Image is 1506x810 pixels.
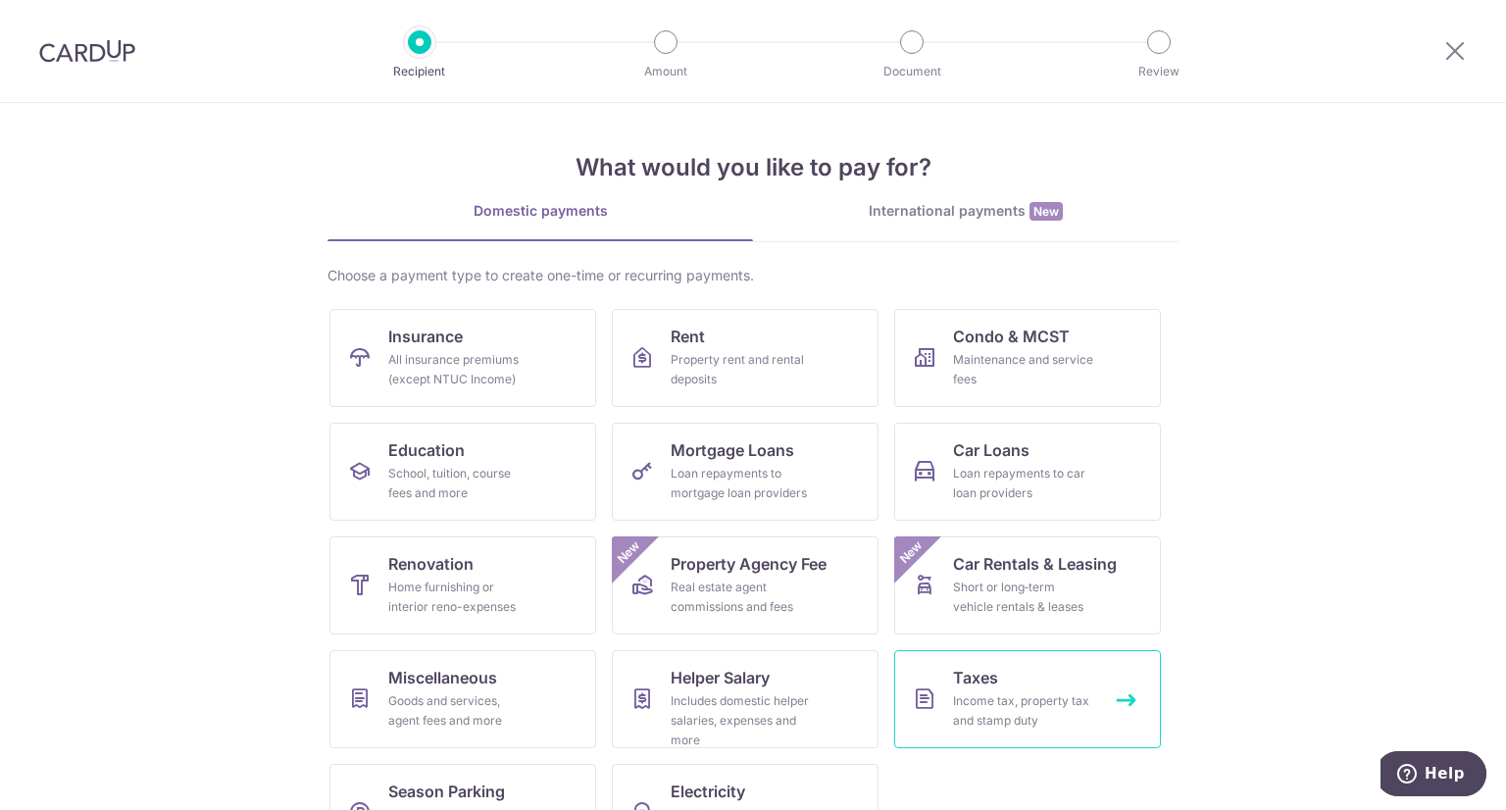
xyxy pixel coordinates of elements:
[1029,202,1063,221] span: New
[953,691,1094,731] div: Income tax, property tax and stamp duty
[44,14,84,31] span: Help
[329,309,596,407] a: InsuranceAll insurance premiums (except NTUC Income)
[388,552,474,576] span: Renovation
[953,666,998,689] span: Taxes
[671,552,827,576] span: Property Agency Fee
[894,309,1161,407] a: Condo & MCSTMaintenance and service fees
[593,62,738,81] p: Amount
[329,536,596,634] a: RenovationHome furnishing or interior reno-expenses
[671,666,770,689] span: Helper Salary
[671,438,794,462] span: Mortgage Loans
[39,39,135,63] img: CardUp
[753,201,1179,222] div: International payments
[388,464,529,503] div: School, tuition, course fees and more
[671,578,812,617] div: Real estate agent commissions and fees
[327,201,753,221] div: Domestic payments
[671,691,812,750] div: Includes domestic helper salaries, expenses and more
[894,423,1161,521] a: Car LoansLoan repayments to car loan providers
[388,325,463,348] span: Insurance
[327,266,1179,285] div: Choose a payment type to create one-time or recurring payments.
[347,62,492,81] p: Recipient
[671,350,812,389] div: Property rent and rental deposits
[953,325,1070,348] span: Condo & MCST
[612,309,878,407] a: RentProperty rent and rental deposits
[327,150,1179,185] h4: What would you like to pay for?
[613,536,645,569] span: New
[953,578,1094,617] div: Short or long‑term vehicle rentals & leases
[671,464,812,503] div: Loan repayments to mortgage loan providers
[388,578,529,617] div: Home furnishing or interior reno-expenses
[329,650,596,748] a: MiscellaneousGoods and services, agent fees and more
[612,650,878,748] a: Helper SalaryIncludes domestic helper salaries, expenses and more
[953,350,1094,389] div: Maintenance and service fees
[388,780,505,803] span: Season Parking
[388,438,465,462] span: Education
[329,423,596,521] a: EducationSchool, tuition, course fees and more
[671,325,705,348] span: Rent
[388,691,529,731] div: Goods and services, agent fees and more
[612,536,878,634] a: Property Agency FeeReal estate agent commissions and feesNew
[953,438,1029,462] span: Car Loans
[1086,62,1231,81] p: Review
[894,536,1161,634] a: Car Rentals & LeasingShort or long‑term vehicle rentals & leasesNew
[388,350,529,389] div: All insurance premiums (except NTUC Income)
[953,552,1117,576] span: Car Rentals & Leasing
[953,464,1094,503] div: Loan repayments to car loan providers
[388,666,497,689] span: Miscellaneous
[894,650,1161,748] a: TaxesIncome tax, property tax and stamp duty
[1380,751,1486,800] iframe: Opens a widget where you can find more information
[612,423,878,521] a: Mortgage LoansLoan repayments to mortgage loan providers
[671,780,745,803] span: Electricity
[895,536,928,569] span: New
[839,62,984,81] p: Document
